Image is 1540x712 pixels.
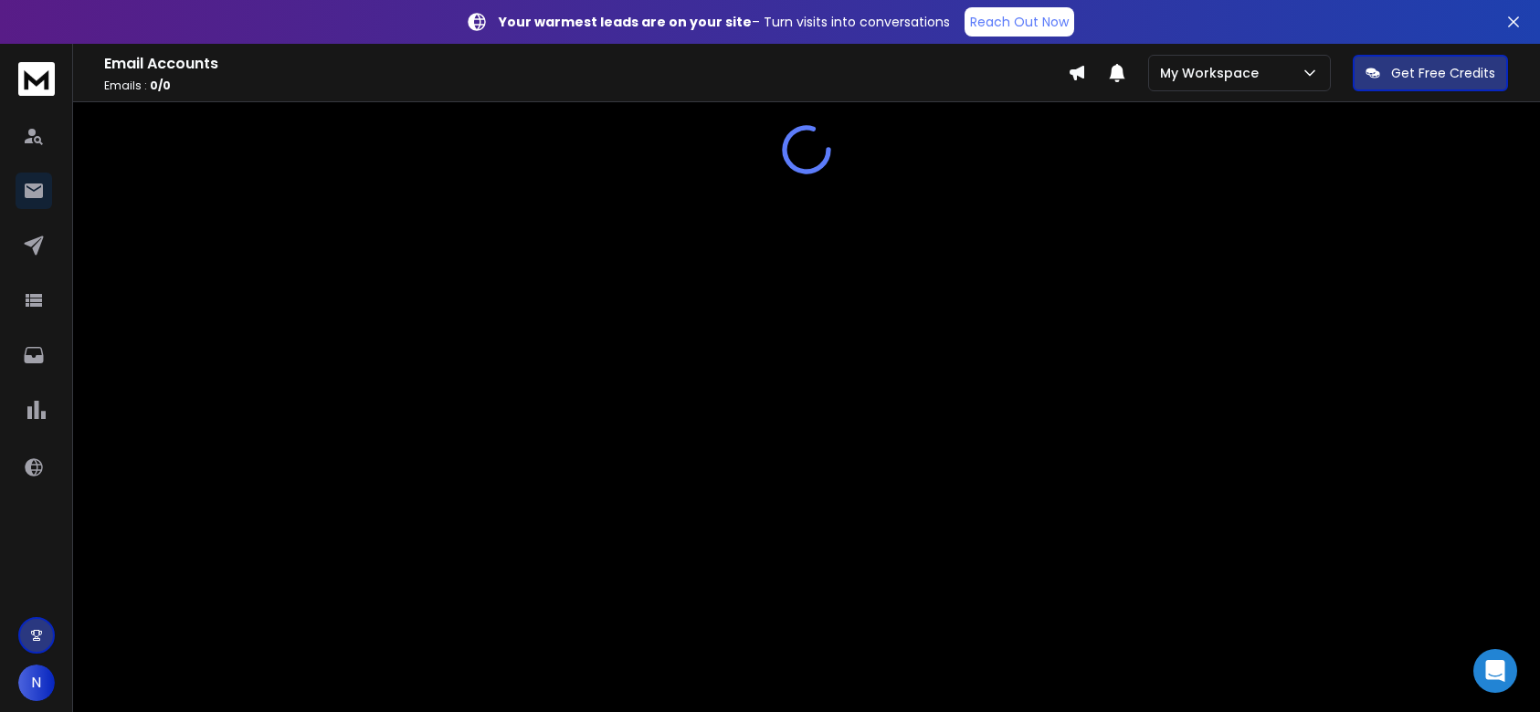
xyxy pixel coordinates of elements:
[970,13,1069,31] p: Reach Out Now
[18,665,55,701] button: N
[150,78,171,93] span: 0 / 0
[18,62,55,96] img: logo
[104,53,1068,75] h1: Email Accounts
[104,79,1068,93] p: Emails :
[1473,649,1517,693] div: Open Intercom Messenger
[1391,64,1495,82] p: Get Free Credits
[499,13,752,31] strong: Your warmest leads are on your site
[499,13,950,31] p: – Turn visits into conversations
[1160,64,1266,82] p: My Workspace
[965,7,1074,37] a: Reach Out Now
[1353,55,1508,91] button: Get Free Credits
